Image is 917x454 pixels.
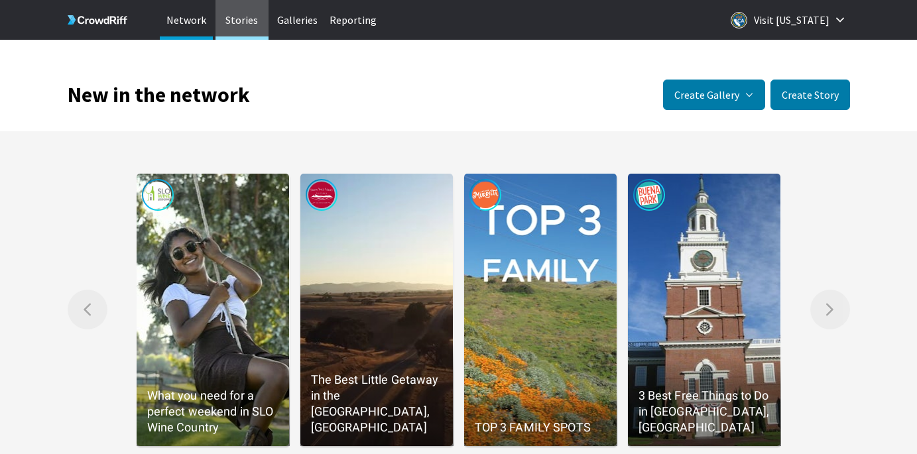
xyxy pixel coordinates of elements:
[731,12,747,28] img: Logo for Visit California
[147,388,279,435] p: What you need for a perfect weekend in SLO Wine Country
[311,372,443,435] p: The Best Little Getaway in the [GEOGRAPHIC_DATA], [GEOGRAPHIC_DATA]
[464,174,617,446] a: Published by ExploreMurrietaTOP 3 FAMILY SPOTS
[137,174,290,446] a: Published by SLO Wine LodgingWhat you need for a perfect weekend in SLO Wine Country
[628,174,781,446] a: Published by Visit Buena Park3 Best Free Things to Do in [GEOGRAPHIC_DATA], [GEOGRAPHIC_DATA]
[68,85,250,104] h1: New in the network
[770,80,850,110] button: Create Story
[754,9,829,30] p: Visit [US_STATE]
[300,174,454,446] a: Published by Visit the Santa Ynez ValleyThe Best Little Getaway in the [GEOGRAPHIC_DATA], [GEOGRA...
[639,388,770,435] p: 3 Best Free Things to Do in [GEOGRAPHIC_DATA], [GEOGRAPHIC_DATA]
[663,80,765,110] button: Create Gallery
[475,420,607,435] p: TOP 3 FAMILY SPOTS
